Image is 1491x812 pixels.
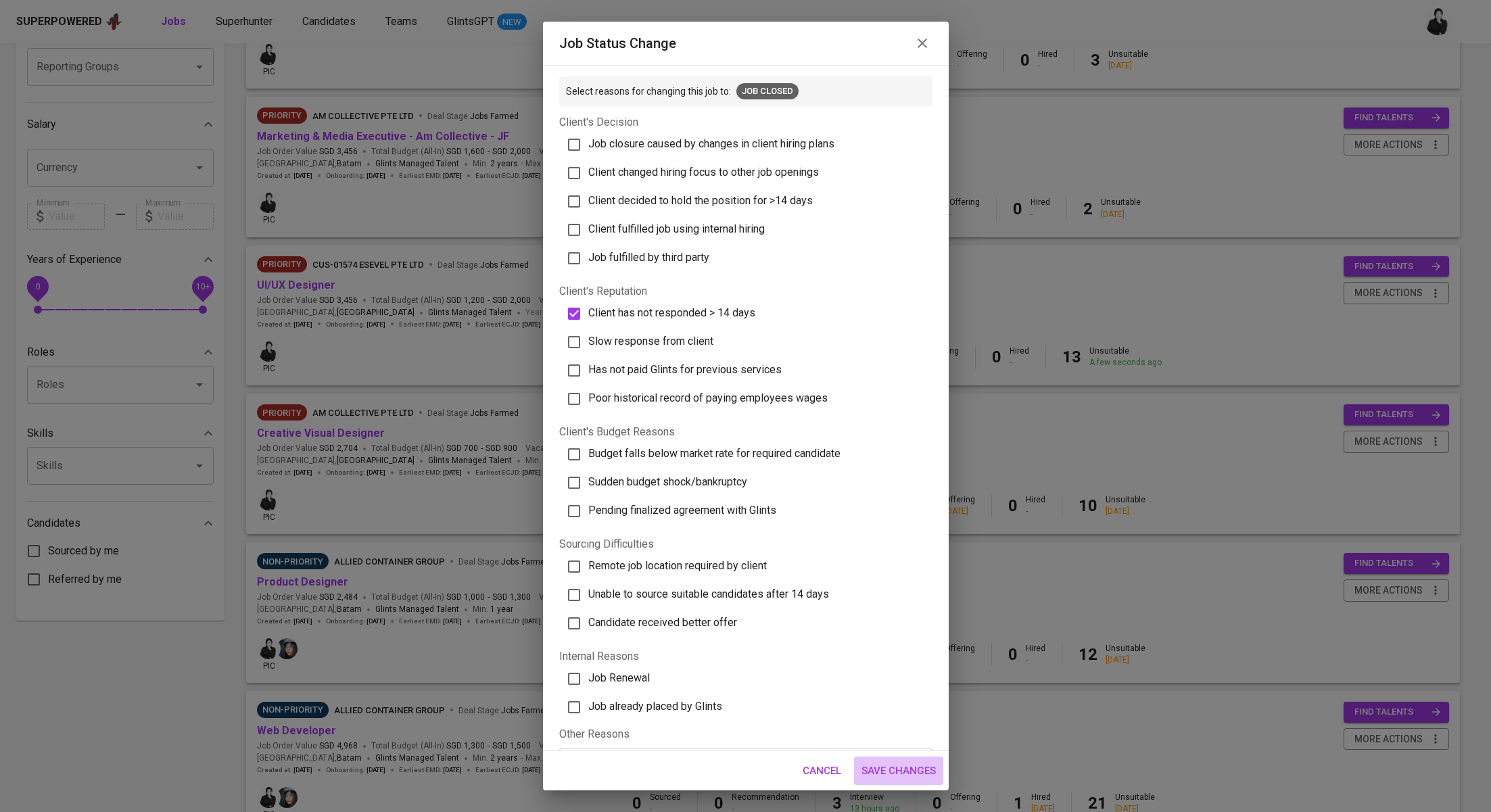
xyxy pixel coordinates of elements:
[588,559,767,572] span: Remote job location required by client
[588,306,755,319] span: Client has not responded > 14 days
[588,251,709,264] span: Job fulfilled by third party
[854,757,943,785] button: Save Changes
[559,424,932,440] p: Client's Budget Reasons
[588,588,829,600] span: Unable to source suitable candidates after 14 days
[559,283,932,300] p: Client's Reputation
[566,85,731,98] p: Select reasons for changing this job to:
[588,700,722,713] span: Job already placed by Glints
[588,447,841,460] span: Budget falls below market rate for required candidate
[559,648,932,665] p: Internal Reasons
[588,616,737,629] span: Candidate received better offer
[588,504,776,517] span: Pending finalized agreement with Glints
[588,671,650,684] span: Job Renewal
[588,363,782,376] span: Has not paid Glints for previous services
[588,222,765,235] span: Client fulfilled job using internal hiring
[588,391,828,404] span: Poor historical record of paying employees wages
[861,762,936,780] span: Save Changes
[559,32,676,54] h6: Job status change
[803,762,841,780] span: Cancel
[588,137,834,150] span: Job closure caused by changes in client hiring plans
[588,194,813,207] span: Client decided to hold the position for >14 days
[559,536,932,552] p: Sourcing Difficulties
[588,335,713,348] span: Slow response from client
[588,166,819,178] span: Client changed hiring focus to other job openings
[588,475,747,488] span: Sudden budget shock/bankruptcy
[795,757,849,785] button: Cancel
[559,727,932,742] div: Other Reasons
[559,114,932,130] p: Client's Decision
[736,85,799,98] span: Job Closed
